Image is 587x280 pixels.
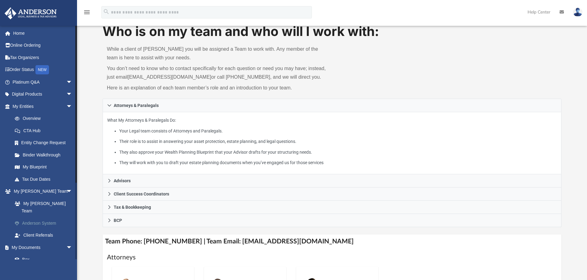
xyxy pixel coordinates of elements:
[119,127,557,135] li: Your Legal team consists of Attorneys and Paralegals.
[4,76,82,88] a: Platinum Q&Aarrow_drop_down
[66,100,79,113] span: arrow_drop_down
[103,201,562,214] a: Tax & Bookkeeping
[9,254,75,266] a: Box
[103,214,562,227] a: BCP
[103,235,562,248] h4: Team Phone: [PHONE_NUMBER] | Team Email: [EMAIL_ADDRESS][DOMAIN_NAME]
[9,217,82,229] a: Anderson System
[128,74,211,80] a: [EMAIL_ADDRESS][DOMAIN_NAME]
[4,88,82,101] a: Digital Productsarrow_drop_down
[9,229,82,242] a: Client Referrals
[4,185,82,198] a: My [PERSON_NAME] Teamarrow_drop_down
[4,27,82,39] a: Home
[3,7,59,19] img: Anderson Advisors Platinum Portal
[9,173,82,185] a: Tax Due Dates
[119,148,557,156] li: They also approve your Wealth Planning Blueprint that your Advisor drafts for your structuring ne...
[107,116,557,167] p: What My Attorneys & Paralegals Do:
[107,84,328,92] p: Here is an explanation of each team member’s role and an introduction to your team.
[103,187,562,201] a: Client Success Coordinators
[83,9,91,16] i: menu
[114,192,169,196] span: Client Success Coordinators
[4,64,82,76] a: Order StatusNEW
[107,253,557,262] h1: Attorneys
[119,159,557,167] li: They will work with you to draft your estate planning documents when you’ve engaged us for those ...
[573,8,582,17] img: User Pic
[103,99,562,112] a: Attorneys & Paralegals
[9,137,82,149] a: Entity Change Request
[9,112,82,125] a: Overview
[66,241,79,254] span: arrow_drop_down
[114,103,159,108] span: Attorneys & Paralegals
[114,205,151,209] span: Tax & Bookkeeping
[103,112,562,175] div: Attorneys & Paralegals
[103,8,110,15] i: search
[83,12,91,16] a: menu
[4,51,82,64] a: Tax Organizers
[9,161,79,173] a: My Blueprint
[107,45,328,62] p: While a client of [PERSON_NAME] you will be assigned a Team to work with. Any member of the team ...
[103,174,562,187] a: Advisors
[4,100,82,112] a: My Entitiesarrow_drop_down
[4,39,82,52] a: Online Ordering
[9,124,82,137] a: CTA Hub
[9,149,82,161] a: Binder Walkthrough
[114,179,131,183] span: Advisors
[119,138,557,145] li: Their role is to assist in answering your asset protection, estate planning, and legal questions.
[66,76,79,89] span: arrow_drop_down
[114,218,122,223] span: BCP
[66,88,79,101] span: arrow_drop_down
[66,185,79,198] span: arrow_drop_down
[4,241,79,254] a: My Documentsarrow_drop_down
[35,65,49,74] div: NEW
[9,197,79,217] a: My [PERSON_NAME] Team
[107,64,328,81] p: You don’t need to know who to contact specifically for each question or need you may have; instea...
[103,22,562,41] h1: Who is on my team and who will I work with:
